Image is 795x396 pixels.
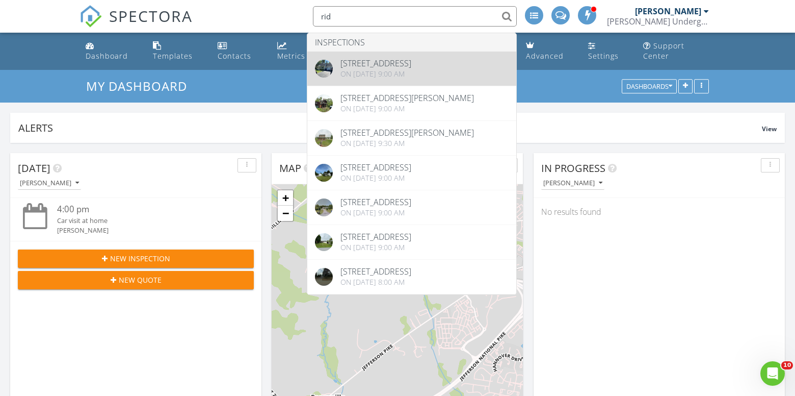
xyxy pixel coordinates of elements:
[20,180,79,187] div: [PERSON_NAME]
[340,209,411,217] div: On [DATE] 9:00 am
[18,250,254,268] button: New Inspection
[643,41,684,61] div: Support Center
[82,37,141,66] a: Dashboard
[340,105,474,113] div: On [DATE] 9:00 am
[278,206,293,221] a: Zoom out
[762,125,777,133] span: View
[340,174,411,182] div: On [DATE] 9:00 am
[588,51,619,61] div: Settings
[109,5,193,27] span: SPECTORA
[340,94,474,102] div: [STREET_ADDRESS][PERSON_NAME]
[273,37,320,66] a: Metrics
[18,271,254,289] button: New Quote
[639,37,713,66] a: Support Center
[760,361,785,386] iframe: Intercom live chat
[57,203,234,216] div: 4:00 pm
[313,6,517,27] input: Search everything...
[86,51,128,61] div: Dashboard
[279,161,301,175] span: Map
[340,278,411,286] div: On [DATE] 8:00 am
[307,33,516,52] li: Inspections
[79,5,102,28] img: The Best Home Inspection Software - Spectora
[110,253,170,264] span: New Inspection
[214,37,265,66] a: Contacts
[626,83,672,90] div: Dashboards
[635,6,701,16] div: [PERSON_NAME]
[522,37,576,66] a: Advanced
[541,177,604,190] button: [PERSON_NAME]
[153,51,193,61] div: Templates
[149,37,205,66] a: Templates
[57,226,234,235] div: [PERSON_NAME]
[526,51,564,61] div: Advanced
[315,199,333,216] img: streetview
[57,216,234,226] div: Car visit at home
[340,243,411,252] div: On [DATE] 9:00 am
[278,190,293,206] a: Zoom in
[18,121,762,135] div: Alerts
[277,51,305,61] div: Metrics
[340,70,411,78] div: On [DATE] 9:00 am
[315,233,333,251] img: cover.jpg
[315,60,333,78] img: 9345353%2Fcover_photos%2FKpYxSKzWkeBIaInVPDPv%2Foriginal.9345353-1756220425383
[340,59,411,67] div: [STREET_ADDRESS]
[340,267,411,276] div: [STREET_ADDRESS]
[781,361,793,369] span: 10
[315,164,333,182] img: cover.jpg
[340,163,411,171] div: [STREET_ADDRESS]
[340,233,411,241] div: [STREET_ADDRESS]
[315,268,333,286] img: streetview
[340,139,474,147] div: On [DATE] 9:30 am
[534,198,785,226] div: No results found
[218,51,251,61] div: Contacts
[315,129,333,147] img: streetview
[607,16,709,27] div: Murray Underground Inspections
[119,275,162,285] span: New Quote
[622,80,677,94] button: Dashboards
[340,129,474,137] div: [STREET_ADDRESS][PERSON_NAME]
[18,177,81,190] button: [PERSON_NAME]
[315,94,333,112] img: 8666656%2Fcover_photos%2FY0MLSfIPTuBjaDntEoN4%2Foriginal.8666656-1747230440654
[543,180,602,187] div: [PERSON_NAME]
[86,78,196,94] a: My Dashboard
[79,14,193,35] a: SPECTORA
[541,161,605,175] span: In Progress
[340,198,411,206] div: [STREET_ADDRESS]
[18,161,50,175] span: [DATE]
[584,37,631,66] a: Settings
